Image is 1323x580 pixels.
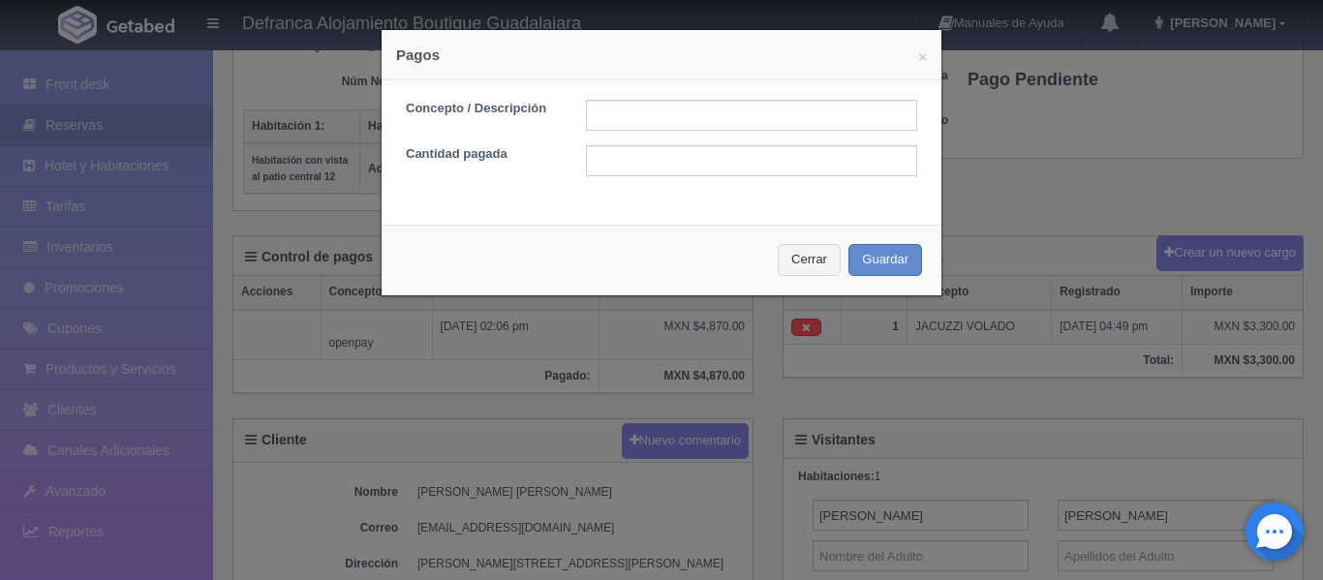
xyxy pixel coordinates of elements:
[918,49,927,64] button: ×
[396,45,927,65] h4: Pagos
[391,145,571,164] label: Cantidad pagada
[848,244,922,276] button: Guardar
[778,244,841,276] button: Cerrar
[391,100,571,118] label: Concepto / Descripción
